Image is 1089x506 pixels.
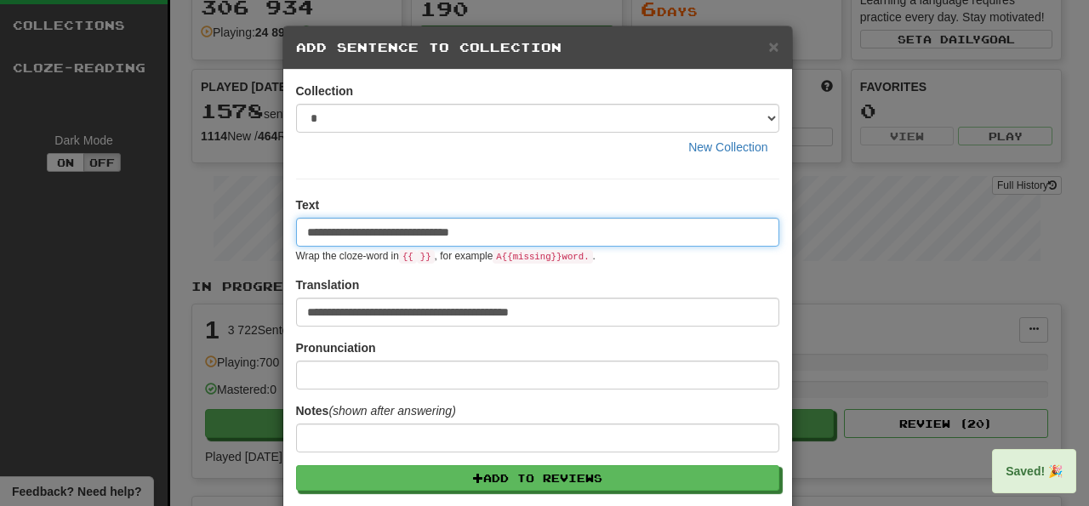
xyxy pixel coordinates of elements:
label: Notes [296,402,456,419]
button: New Collection [677,133,778,162]
code: }} [417,250,435,264]
label: Text [296,196,320,213]
button: Add to Reviews [296,465,779,491]
h5: Add Sentence to Collection [296,39,779,56]
label: Translation [296,276,360,293]
label: Pronunciation [296,339,376,356]
small: Wrap the cloze-word in , for example . [296,250,596,262]
span: × [768,37,778,56]
em: (shown after answering) [328,404,455,418]
code: {{ [399,250,417,264]
button: Close [768,37,778,55]
code: A {{ missing }} word. [493,250,592,264]
label: Collection [296,82,354,99]
div: Saved! 🎉 [992,449,1076,493]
